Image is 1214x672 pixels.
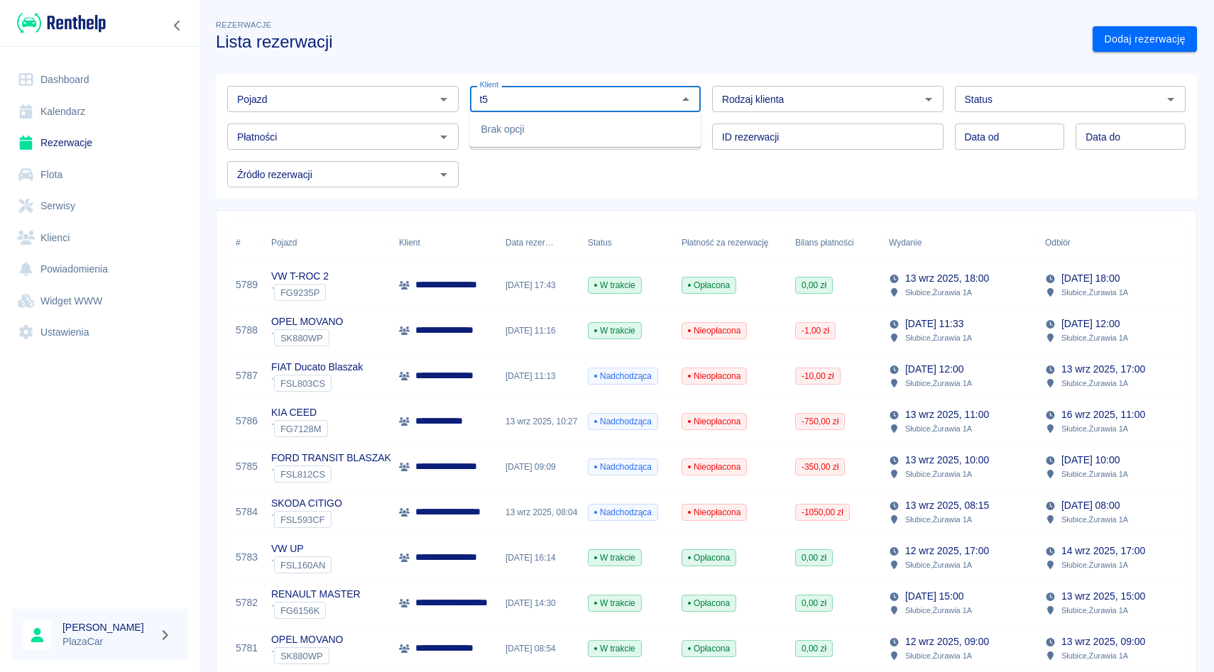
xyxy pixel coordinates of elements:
[682,642,735,655] span: Opłacona
[905,649,972,662] p: Słubice , Żurawia 1A
[796,279,832,292] span: 0,00 zł
[905,558,972,571] p: Słubice , Żurawia 1A
[905,453,989,468] p: 13 wrz 2025, 10:00
[1061,453,1120,468] p: [DATE] 10:00
[905,286,972,299] p: Słubice , Żurawia 1A
[236,368,258,383] a: 5787
[216,32,1081,52] h3: Lista rezerwacji
[271,587,361,602] p: RENAULT MASTER
[1061,649,1128,662] p: Słubice , Żurawia 1A
[236,459,258,474] a: 5785
[11,253,188,285] a: Powiadomienia
[271,360,363,375] p: FIAT Ducato Blaszak
[905,377,972,390] p: Słubice , Żurawia 1A
[1061,422,1128,435] p: Słubice , Żurawia 1A
[682,324,746,337] span: Nieopłacona
[498,490,581,535] div: 13 wrz 2025, 08:04
[399,223,420,263] div: Klient
[236,550,258,565] a: 5783
[271,496,342,511] p: SKODA CITIGO
[17,11,106,35] img: Renthelp logo
[1045,223,1071,263] div: Odbiór
[271,405,328,420] p: KIA CEED
[392,223,498,263] div: Klient
[271,556,332,573] div: `
[505,223,554,263] div: Data rezerwacji
[11,64,188,96] a: Dashboard
[216,21,271,29] span: Rezerwacje
[905,362,963,377] p: [DATE] 12:00
[1061,331,1128,344] p: Słubice , Żurawia 1A
[271,269,329,284] p: VW T-ROC 2
[581,223,674,263] div: Status
[236,223,241,263] div: #
[271,223,297,263] div: Pojazd
[1061,286,1128,299] p: Słubice , Żurawia 1A
[11,222,188,254] a: Klienci
[498,223,581,263] div: Data rezerwacji
[905,589,963,604] p: [DATE] 15:00
[682,279,735,292] span: Opłacona
[271,541,332,556] p: VW UP
[229,223,264,263] div: #
[589,279,641,292] span: W trakcie
[1038,223,1194,263] div: Odbiór
[480,79,498,90] label: Klient
[589,642,641,655] span: W trakcie
[62,634,153,649] p: PlazaCar
[795,223,854,263] div: Bilans płatności
[1061,544,1145,558] p: 14 wrz 2025, 17:00
[905,422,972,435] p: Słubice , Żurawia 1A
[905,331,972,344] p: Słubice , Żurawia 1A
[796,324,835,337] span: -1,00 zł
[1061,271,1120,286] p: [DATE] 18:00
[275,378,331,389] span: FSL803CS
[1093,26,1197,53] a: Dodaj rezerwację
[1061,362,1145,377] p: 13 wrz 2025, 17:00
[682,551,735,564] span: Opłacona
[498,353,581,399] div: [DATE] 11:13
[796,370,840,382] span: -10,00 zł
[11,316,188,348] a: Ustawienia
[498,263,581,308] div: [DATE] 17:43
[588,223,612,263] div: Status
[1061,634,1145,649] p: 13 wrz 2025, 09:00
[589,551,641,564] span: W trakcie
[271,420,328,437] div: `
[434,165,454,184] button: Otwórz
[11,159,188,191] a: Flota
[1061,498,1120,513] p: [DATE] 08:00
[1061,468,1128,480] p: Słubice , Żurawia 1A
[498,535,581,580] div: [DATE] 16:14
[167,16,188,35] button: Zwiń nawigację
[271,284,329,301] div: `
[554,233,574,253] button: Sort
[264,223,392,263] div: Pojazd
[788,223,882,263] div: Bilans płatności
[796,597,832,610] span: 0,00 zł
[62,620,153,634] h6: [PERSON_NAME]
[275,333,329,343] span: SK880WP
[1061,513,1128,526] p: Słubice , Żurawia 1A
[1061,558,1128,571] p: Słubice , Żurawia 1A
[589,597,641,610] span: W trakcie
[271,375,363,392] div: `
[905,513,972,526] p: Słubice , Żurawia 1A
[236,595,258,610] a: 5782
[682,506,746,519] span: Nieopłacona
[236,277,258,292] a: 5789
[955,123,1065,150] input: DD.MM.YYYY
[236,323,258,338] a: 5788
[1061,407,1145,422] p: 16 wrz 2025, 11:00
[905,407,989,422] p: 13 wrz 2025, 11:00
[589,324,641,337] span: W trakcie
[271,466,391,483] div: `
[922,233,941,253] button: Sort
[589,506,657,519] span: Nadchodząca
[1061,604,1128,617] p: Słubice , Żurawia 1A
[271,511,342,528] div: `
[275,469,331,480] span: FSL812CS
[905,468,972,480] p: Słubice , Żurawia 1A
[11,285,188,317] a: Widget WWW
[275,651,329,661] span: SK880WP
